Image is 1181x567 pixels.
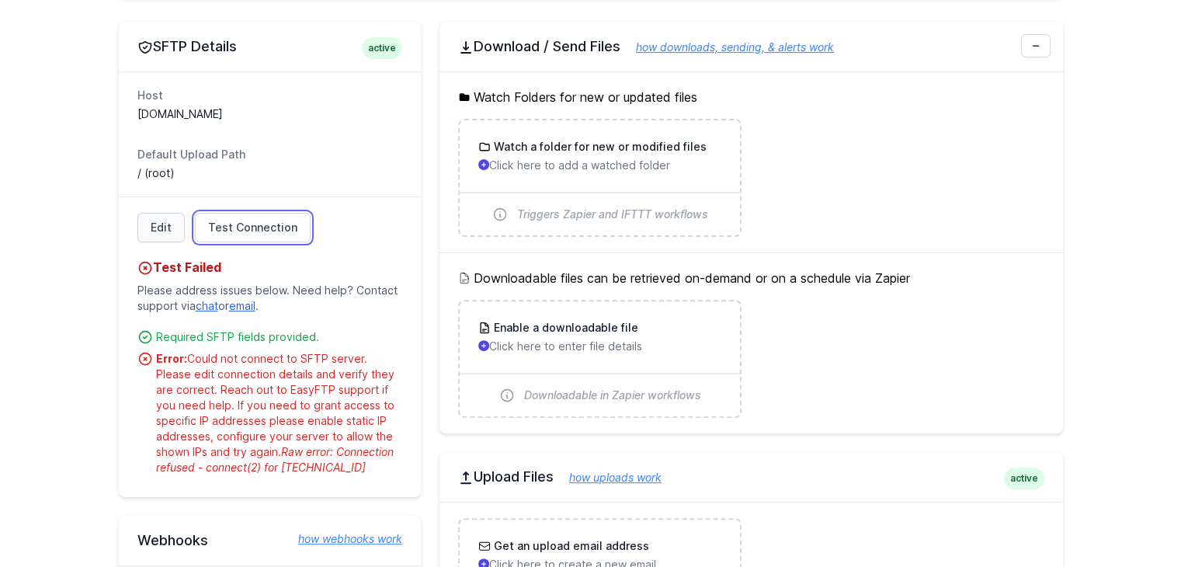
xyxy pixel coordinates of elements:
div: Required SFTP fields provided. [156,329,402,345]
p: Click here to add a watched folder [478,158,721,173]
iframe: Drift Widget Chat Controller [1103,489,1162,548]
span: Downloadable in Zapier workflows [524,388,701,403]
p: Please address issues below. Need help? Contact support via or . [137,277,402,320]
a: how uploads work [554,471,662,484]
span: Triggers Zapier and IFTTT workflows [517,207,708,222]
a: Watch a folder for new or modified files Click here to add a watched folder Triggers Zapier and I... [460,120,740,235]
span: active [362,37,402,59]
dd: [DOMAIN_NAME] [137,106,402,122]
h2: SFTP Details [137,37,402,56]
p: Click here to enter file details [478,339,721,354]
h3: Enable a downloadable file [491,320,638,336]
a: how downloads, sending, & alerts work [620,40,834,54]
dt: Host [137,88,402,103]
strong: Error: [156,352,187,365]
dt: Default Upload Path [137,147,402,162]
h4: Test Failed [137,258,402,277]
span: Test Connection [208,220,297,235]
h2: Webhooks [137,531,402,550]
a: Enable a downloadable file Click here to enter file details Downloadable in Zapier workflows [460,301,740,416]
span: active [1004,468,1044,489]
h5: Downloadable files can be retrieved on-demand or on a schedule via Zapier [458,269,1044,287]
dd: / (root) [137,165,402,181]
h2: Download / Send Files [458,37,1044,56]
h3: Watch a folder for new or modified files [491,139,707,155]
div: Could not connect to SFTP server. Please edit connection details and verify they are correct. Rea... [156,351,402,475]
h2: Upload Files [458,468,1044,486]
a: chat [196,299,218,312]
h3: Get an upload email address [491,538,649,554]
a: how webhooks work [283,531,402,547]
a: Edit [137,213,185,242]
h5: Watch Folders for new or updated files [458,88,1044,106]
a: email [229,299,255,312]
a: Test Connection [195,213,311,242]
